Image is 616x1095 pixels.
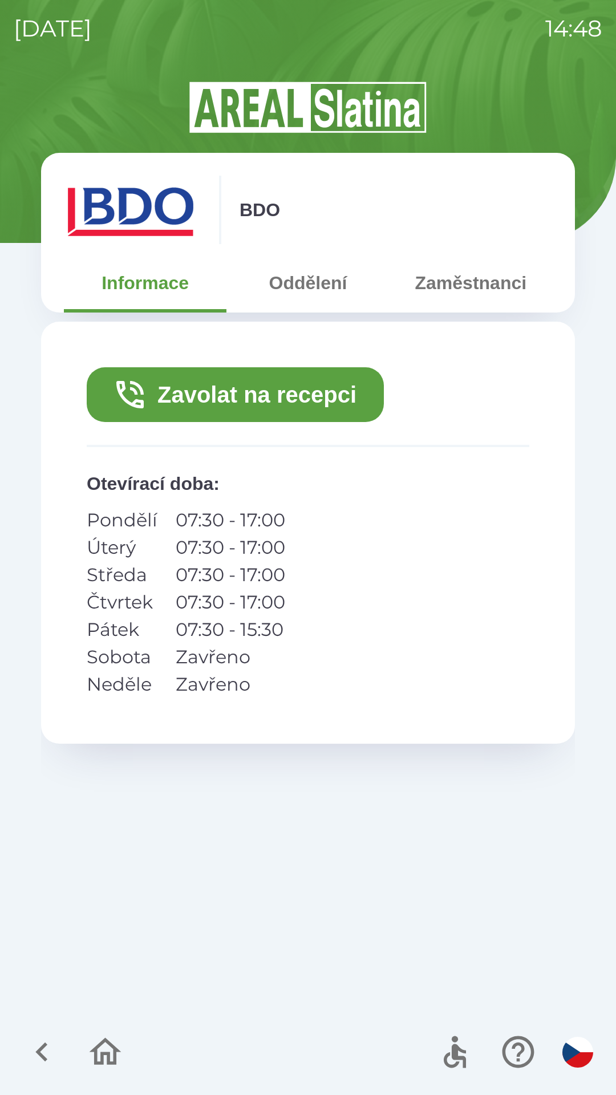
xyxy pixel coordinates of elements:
p: 07:30 - 17:00 [176,534,285,561]
button: Informace [64,262,226,303]
p: Neděle [87,671,157,698]
img: cs flag [562,1037,593,1068]
p: Čtvrtek [87,589,157,616]
button: Zaměstnanci [390,262,552,303]
p: 07:30 - 17:00 [176,589,285,616]
button: Zavolat na recepci [87,367,384,422]
p: Sobota [87,643,157,671]
p: 07:30 - 17:00 [176,506,285,534]
p: BDO [240,196,280,224]
button: Oddělení [226,262,389,303]
p: Zavřeno [176,671,285,698]
p: Pondělí [87,506,157,534]
img: Logo [41,80,575,135]
p: [DATE] [14,11,92,46]
img: ae7449ef-04f1-48ed-85b5-e61960c78b50.png [64,176,201,244]
p: 07:30 - 17:00 [176,561,285,589]
p: 07:30 - 15:30 [176,616,285,643]
p: Úterý [87,534,157,561]
p: Pátek [87,616,157,643]
p: 14:48 [545,11,602,46]
p: Středa [87,561,157,589]
p: Otevírací doba : [87,470,529,497]
p: Zavřeno [176,643,285,671]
